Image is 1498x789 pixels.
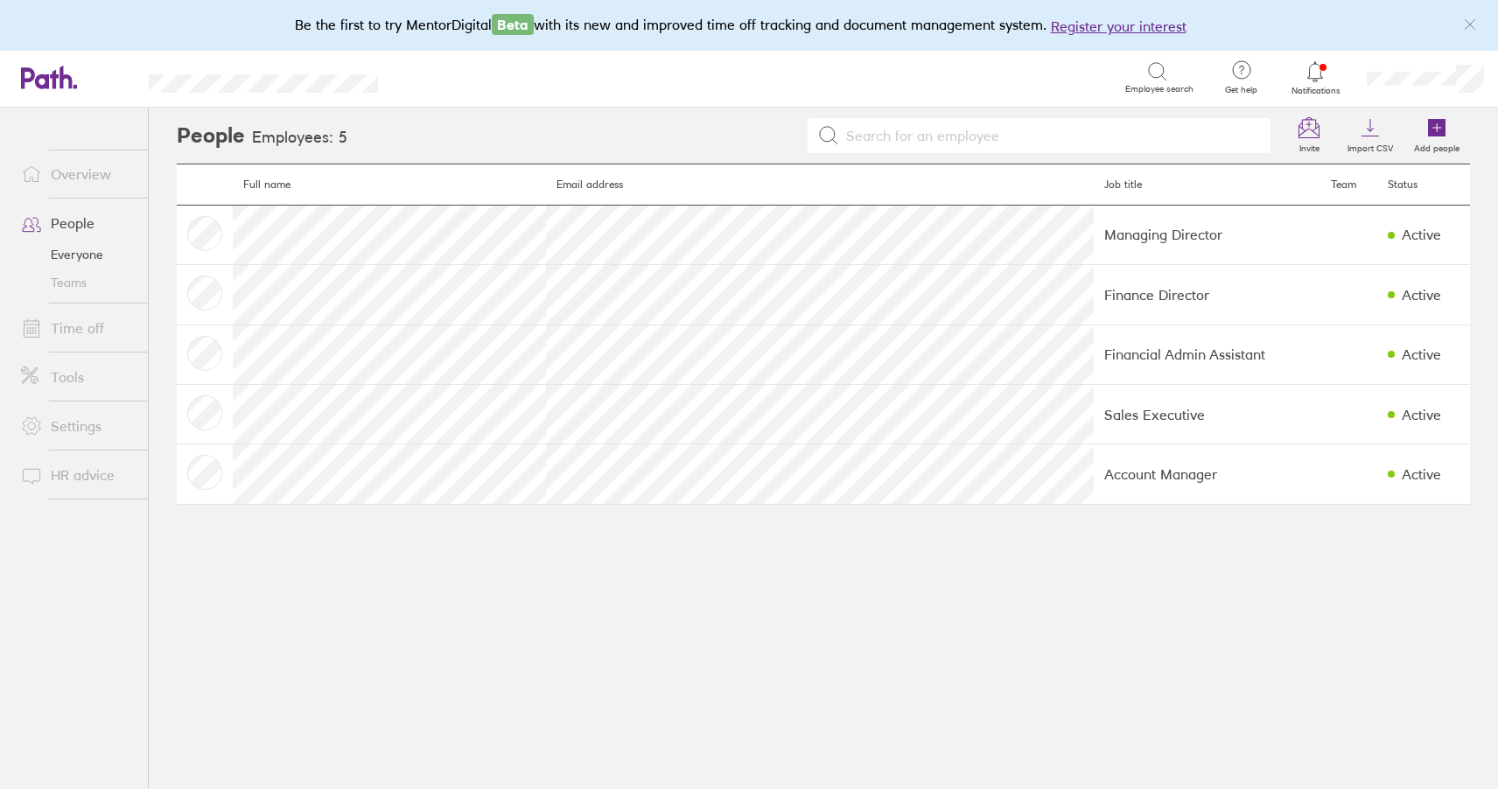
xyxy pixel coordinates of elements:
[1402,466,1441,482] div: Active
[1402,407,1441,422] div: Active
[1402,287,1441,303] div: Active
[233,164,546,206] th: Full name
[295,14,1204,37] div: Be the first to try MentorDigital with its new and improved time off tracking and document manage...
[1281,108,1337,164] a: Invite
[7,360,148,394] a: Tools
[7,241,148,269] a: Everyone
[1403,138,1470,154] label: Add people
[1402,227,1441,242] div: Active
[1094,205,1319,264] td: Managing Director
[1094,325,1319,384] td: Financial Admin Assistant
[7,457,148,492] a: HR advice
[1094,164,1319,206] th: Job title
[1403,108,1470,164] a: Add people
[1051,16,1186,37] button: Register your interest
[1094,444,1319,504] td: Account Manager
[1377,164,1470,206] th: Status
[1125,84,1193,94] span: Employee search
[7,206,148,241] a: People
[1337,108,1403,164] a: Import CSV
[252,129,347,147] h3: Employees: 5
[7,269,148,297] a: Teams
[1287,86,1344,96] span: Notifications
[1094,385,1319,444] td: Sales Executive
[1402,346,1441,362] div: Active
[177,108,245,164] h2: People
[7,311,148,346] a: Time off
[839,119,1261,152] input: Search for an employee
[1337,138,1403,154] label: Import CSV
[546,164,1095,206] th: Email address
[425,69,470,85] div: Search
[1289,138,1330,154] label: Invite
[1094,265,1319,325] td: Finance Director
[492,14,534,35] span: Beta
[7,157,148,192] a: Overview
[1320,164,1378,206] th: Team
[1213,85,1270,95] span: Get help
[7,408,148,443] a: Settings
[1287,59,1344,96] a: Notifications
